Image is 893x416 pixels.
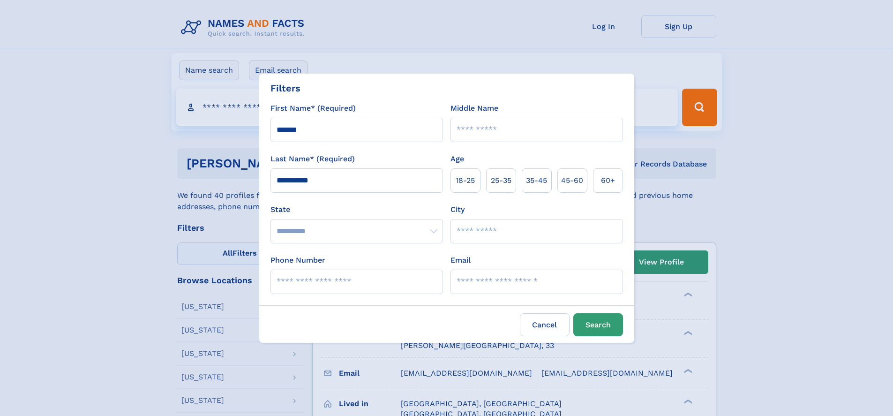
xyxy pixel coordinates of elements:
span: 35‑45 [526,175,547,186]
label: State [270,204,443,215]
span: 45‑60 [561,175,583,186]
label: Email [450,255,471,266]
span: 25‑35 [491,175,511,186]
label: First Name* (Required) [270,103,356,114]
div: Filters [270,81,300,95]
span: 60+ [601,175,615,186]
label: Last Name* (Required) [270,153,355,165]
label: Cancel [520,313,570,336]
label: City [450,204,465,215]
span: 18‑25 [456,175,475,186]
label: Middle Name [450,103,498,114]
label: Age [450,153,464,165]
button: Search [573,313,623,336]
label: Phone Number [270,255,325,266]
